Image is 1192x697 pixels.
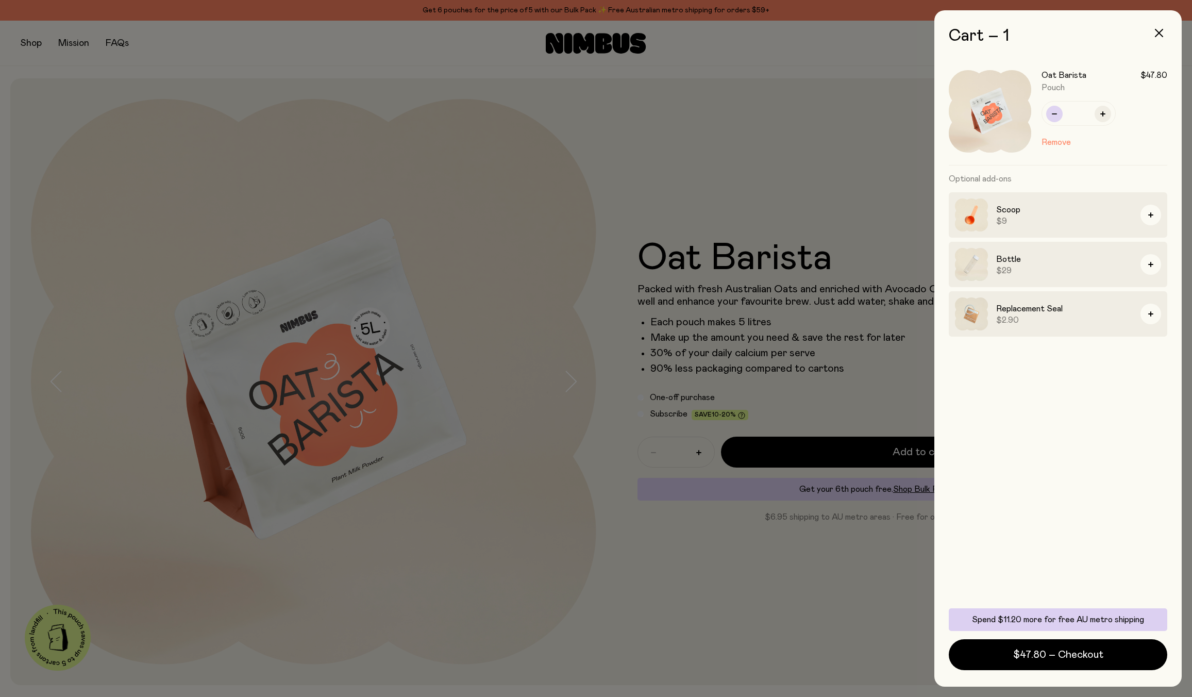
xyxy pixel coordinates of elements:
h3: Oat Barista [1042,70,1086,80]
h3: Bottle [996,253,1132,265]
span: $47.80 [1140,70,1167,80]
span: Pouch [1042,84,1065,92]
span: $47.80 – Checkout [1013,648,1103,662]
h3: Scoop [996,204,1132,216]
button: Remove [1042,136,1071,148]
span: $29 [996,265,1132,276]
button: $47.80 – Checkout [949,639,1167,670]
span: $9 [996,216,1132,226]
p: Spend $11.20 more for free AU metro shipping [955,615,1161,625]
h3: Optional add-ons [949,165,1167,192]
h3: Replacement Seal [996,303,1132,315]
span: $2.90 [996,315,1132,325]
h2: Cart – 1 [949,27,1167,45]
